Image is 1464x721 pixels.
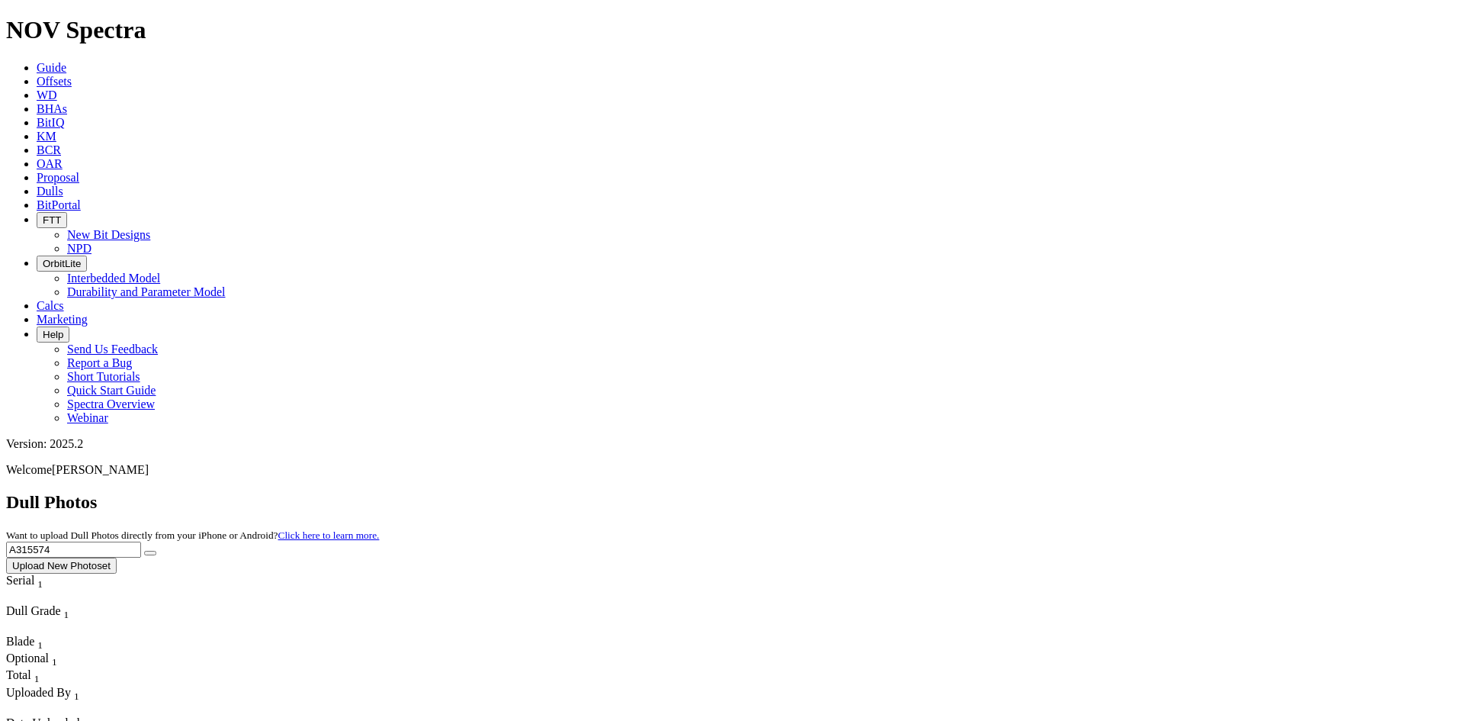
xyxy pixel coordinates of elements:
[6,492,1458,513] h2: Dull Photos
[43,214,61,226] span: FTT
[67,370,140,383] a: Short Tutorials
[6,635,59,652] div: Blade Sort None
[6,652,49,665] span: Optional
[64,609,69,620] sub: 1
[6,591,71,604] div: Column Menu
[52,652,57,665] span: Sort None
[6,686,150,716] div: Sort None
[37,198,81,211] a: BitPortal
[6,668,59,685] div: Total Sort None
[67,272,160,285] a: Interbedded Model
[74,690,79,702] sub: 1
[6,574,71,604] div: Sort None
[6,686,71,699] span: Uploaded By
[37,299,64,312] a: Calcs
[34,674,40,685] sub: 1
[52,463,149,476] span: [PERSON_NAME]
[37,635,43,648] span: Sort None
[67,242,91,255] a: NPD
[6,652,59,668] div: Optional Sort None
[6,686,150,703] div: Uploaded By Sort None
[6,668,31,681] span: Total
[6,574,71,591] div: Serial Sort None
[37,143,61,156] a: BCR
[37,130,56,143] a: KM
[37,313,88,326] a: Marketing
[6,463,1458,477] p: Welcome
[37,212,67,228] button: FTT
[6,604,113,635] div: Sort None
[278,529,380,541] a: Click here to learn more.
[37,639,43,651] sub: 1
[6,604,61,617] span: Dull Grade
[37,102,67,115] a: BHAs
[74,686,79,699] span: Sort None
[37,327,69,343] button: Help
[37,256,87,272] button: OrbitLite
[67,356,132,369] a: Report a Bug
[43,329,63,340] span: Help
[43,258,81,269] span: OrbitLite
[67,398,155,410] a: Spectra Overview
[37,574,43,587] span: Sort None
[6,621,113,635] div: Column Menu
[6,437,1458,451] div: Version: 2025.2
[6,574,34,587] span: Serial
[64,604,69,617] span: Sort None
[37,116,64,129] a: BitIQ
[37,185,63,198] a: Dulls
[67,228,150,241] a: New Bit Designs
[6,635,34,648] span: Blade
[6,604,113,621] div: Dull Grade Sort None
[67,384,156,397] a: Quick Start Guide
[52,656,57,668] sub: 1
[6,16,1458,44] h1: NOV Spectra
[6,703,150,716] div: Column Menu
[6,668,59,685] div: Sort None
[37,61,66,74] a: Guide
[67,411,108,424] a: Webinar
[6,529,379,541] small: Want to upload Dull Photos directly from your iPhone or Android?
[37,89,57,101] a: WD
[37,171,79,184] a: Proposal
[37,157,63,170] a: OAR
[6,652,59,668] div: Sort None
[6,635,59,652] div: Sort None
[67,343,158,356] a: Send Us Feedback
[37,75,72,88] a: Offsets
[37,578,43,590] sub: 1
[6,558,117,574] button: Upload New Photoset
[34,668,40,681] span: Sort None
[6,542,141,558] input: Search Serial Number
[67,285,226,298] a: Durability and Parameter Model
